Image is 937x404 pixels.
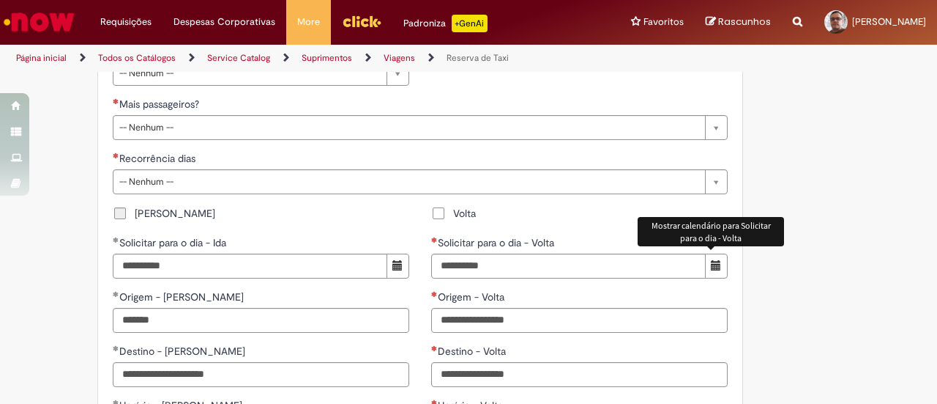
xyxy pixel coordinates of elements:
span: Rascunhos [718,15,771,29]
span: -- Nenhum -- [119,116,698,139]
input: Origem - Volta [431,308,728,333]
a: Página inicial [16,52,67,64]
span: Volta [453,206,476,221]
span: Mais passageiros? [119,98,202,111]
button: Mostrar calendário para Solicitar para o dia - Ida [387,254,409,279]
span: [PERSON_NAME] [852,15,926,28]
span: Favoritos [643,15,684,29]
a: Reserva de Taxi [447,52,509,64]
a: Todos os Catálogos [98,52,176,64]
input: Origem - Ida [113,308,409,333]
a: Rascunhos [706,15,771,29]
div: Mostrar calendário para Solicitar para o dia - Volta [638,217,784,246]
span: Obrigatório Preenchido [113,345,119,351]
span: Obrigatório Preenchido [113,291,119,297]
span: Recorrência dias [119,152,198,165]
input: Destino - Volta [431,362,728,387]
span: Necessários [431,291,438,297]
span: Obrigatório Preenchido [113,237,119,243]
a: Service Catalog [207,52,270,64]
span: Origem - Volta [438,290,507,304]
span: [PERSON_NAME] [135,206,215,221]
span: Necessários [431,237,438,243]
div: Padroniza [403,15,488,32]
img: click_logo_yellow_360x200.png [342,10,381,32]
ul: Trilhas de página [11,45,613,72]
span: More [297,15,320,29]
span: Solicitar para o dia - Ida [119,236,229,249]
span: Requisições [100,15,152,29]
input: Solicitar para o dia - Volta [431,254,706,279]
p: +GenAi [452,15,488,32]
span: Necessários [113,98,119,104]
span: Solicitar para o dia - Volta [438,236,557,249]
span: Origem - [PERSON_NAME] [119,290,247,304]
span: Despesas Corporativas [173,15,275,29]
button: Mostrar calendário para Solicitar para o dia - Volta [705,254,728,279]
span: -- Nenhum -- [119,62,379,85]
a: Viagens [384,52,415,64]
a: Suprimentos [302,52,352,64]
span: Necessários [113,153,119,158]
span: Necessários [431,345,438,351]
input: Solicitar para o dia - Ida 03 October 2025 Friday [113,254,387,279]
img: ServiceNow [1,7,77,37]
span: Destino - Volta [438,345,509,358]
span: Destino - [PERSON_NAME] [119,345,248,358]
span: -- Nenhum -- [119,170,698,194]
input: Destino - Ida [113,362,409,387]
